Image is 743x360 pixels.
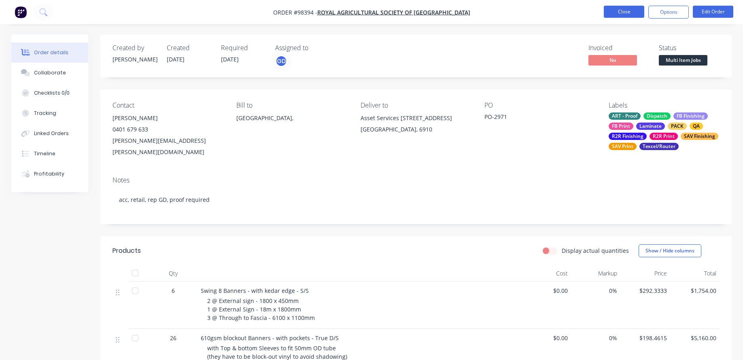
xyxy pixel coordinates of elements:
div: R2R Print [650,133,678,140]
div: Qty [149,265,197,282]
div: Assigned to [275,44,356,52]
button: Collaborate [11,63,88,83]
span: 610gsm blockout Banners - with pockets - True D/S [201,334,339,342]
div: Cost [521,265,571,282]
div: Invoiced [588,44,649,52]
a: Royal Agricultural Society of [GEOGRAPHIC_DATA] [317,8,470,16]
span: $292.3333 [624,286,667,295]
div: Notes [113,176,720,184]
span: 26 [170,334,176,342]
button: Close [604,6,644,18]
button: Checklists 0/0 [11,83,88,103]
div: SAV Print [609,143,637,150]
div: R2R Finishing [609,133,647,140]
button: Timeline [11,144,88,164]
button: Order details [11,42,88,63]
img: Factory [15,6,27,18]
button: Options [648,6,689,19]
div: Dispatch [643,112,671,120]
button: Show / Hide columns [639,244,701,257]
div: Texcel/Router [639,143,679,150]
div: FB Finishing [673,112,708,120]
div: Laminate [636,123,665,130]
div: ART - Proof [609,112,641,120]
button: Tracking [11,103,88,123]
div: [PERSON_NAME][EMAIL_ADDRESS][PERSON_NAME][DOMAIN_NAME] [113,135,223,158]
div: 0401 679 633 [113,124,223,135]
span: $5,160.00 [673,334,717,342]
div: QA [690,123,703,130]
span: $0.00 [524,334,568,342]
div: Profitability [34,170,64,178]
div: Required [221,44,265,52]
div: SAV Finishing [681,133,718,140]
span: [DATE] [167,55,185,63]
div: [PERSON_NAME] [113,55,157,64]
div: Status [659,44,720,52]
div: Created [167,44,211,52]
button: GD [275,55,287,67]
span: 6 [172,286,175,295]
div: Deliver to [361,102,471,109]
div: [PERSON_NAME]0401 679 633[PERSON_NAME][EMAIL_ADDRESS][PERSON_NAME][DOMAIN_NAME] [113,112,223,158]
div: Timeline [34,150,55,157]
div: Products [113,246,141,256]
span: 0% [574,334,618,342]
div: Contact [113,102,223,109]
div: Asset Services [STREET_ADDRESS] [361,112,471,124]
div: Markup [571,265,621,282]
div: Checklists 0/0 [34,89,70,97]
span: $1,754.00 [673,286,717,295]
button: Multi Item Jobs [659,55,707,67]
span: $0.00 [524,286,568,295]
div: PACK [668,123,687,130]
div: Asset Services [STREET_ADDRESS][GEOGRAPHIC_DATA], 6910 [361,112,471,138]
span: Order #98394 - [273,8,317,16]
span: Multi Item Jobs [659,55,707,65]
div: [GEOGRAPHIC_DATA], [236,112,347,138]
div: [GEOGRAPHIC_DATA], [236,112,347,124]
div: acc, retail, rep GD, proof required [113,187,720,212]
div: Tracking [34,110,56,117]
div: PO [484,102,595,109]
label: Display actual quantities [562,246,629,255]
span: [DATE] [221,55,239,63]
div: Order details [34,49,68,56]
div: Total [670,265,720,282]
button: Profitability [11,164,88,184]
div: Collaborate [34,69,66,76]
span: 0% [574,286,618,295]
div: [PERSON_NAME] [113,112,223,124]
div: PO-2971 [484,112,586,124]
div: FB Print [609,123,633,130]
span: No [588,55,637,65]
button: Linked Orders [11,123,88,144]
span: $198.4615 [624,334,667,342]
button: Edit Order [693,6,733,18]
div: Bill to [236,102,347,109]
div: [GEOGRAPHIC_DATA], 6910 [361,124,471,135]
div: Price [620,265,670,282]
span: Swing 8 Banners - with kedar edge - S/S [201,287,309,294]
div: Created by [113,44,157,52]
div: Linked Orders [34,130,69,137]
span: 2 @ External sign - 1800 x 450mm 1 @ External Sign - 18m x 1800mm 3 @ Through to Fascia - 6100 x ... [207,297,315,322]
div: Labels [609,102,720,109]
